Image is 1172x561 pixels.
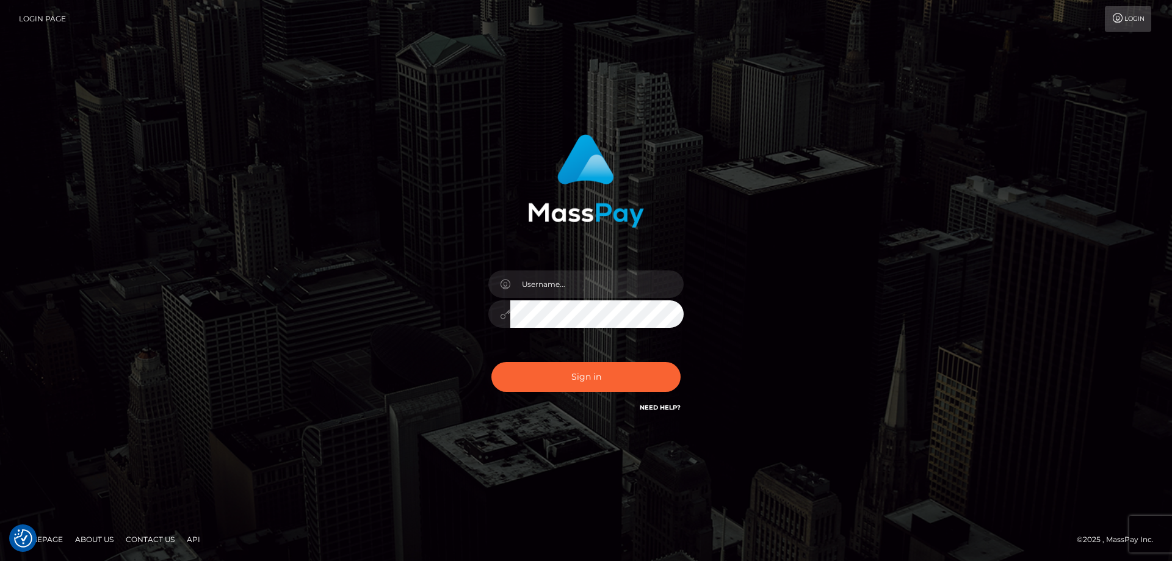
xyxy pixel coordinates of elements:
[13,530,68,549] a: Homepage
[121,530,179,549] a: Contact Us
[14,529,32,548] button: Consent Preferences
[510,270,684,298] input: Username...
[1077,533,1163,546] div: © 2025 , MassPay Inc.
[182,530,205,549] a: API
[1105,6,1151,32] a: Login
[528,134,644,228] img: MassPay Login
[14,529,32,548] img: Revisit consent button
[19,6,66,32] a: Login Page
[70,530,118,549] a: About Us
